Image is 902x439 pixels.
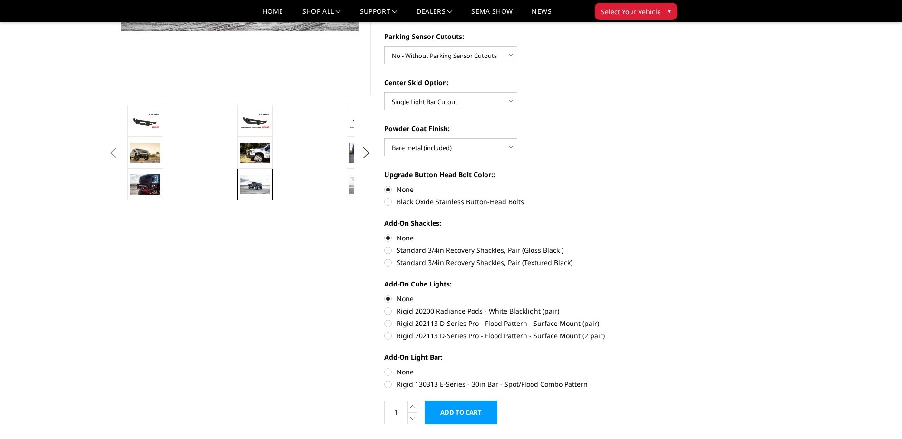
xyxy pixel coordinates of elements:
[384,294,647,304] label: None
[384,197,647,207] label: Black Oxide Stainless Button-Head Bolts
[601,7,661,17] span: Select Your Vehicle
[471,8,513,22] a: SEMA Show
[107,146,121,160] button: Previous
[384,379,647,389] label: Rigid 130313 E-Series - 30in Bar - Spot/Flood Combo Pattern
[384,124,647,134] label: Powder Coat Finish:
[384,367,647,377] label: None
[384,318,647,328] label: Rigid 202113 D-Series Pro - Flood Pattern - Surface Mount (pair)
[854,393,902,439] iframe: Chat Widget
[384,218,647,228] label: Add-On Shackles:
[417,8,453,22] a: Dealers
[384,184,647,194] label: None
[384,279,647,289] label: Add-On Cube Lights:
[349,143,379,162] img: 2020 RAM HD - Available in single light bar configuration only
[130,174,160,194] img: A2L Series - Base Front Bumper (Non Winch)
[240,143,270,162] img: 2020 Chevrolet HD - Compatible with block heater connection
[425,401,497,424] input: Add to Cart
[384,31,647,41] label: Parking Sensor Cutouts:
[532,8,551,22] a: News
[130,113,160,129] img: A2L Series - Base Front Bumper (Non Winch)
[384,245,647,255] label: Standard 3/4in Recovery Shackles, Pair (Gloss Black )
[384,258,647,267] label: Standard 3/4in Recovery Shackles, Pair (Textured Black)
[349,113,379,129] img: A2L Series - Base Front Bumper (Non Winch)
[384,170,647,180] label: Upgrade Button Head Bolt Color::
[384,306,647,316] label: Rigid 20200 Radiance Pods - White Blacklight (pair)
[302,8,341,22] a: shop all
[349,175,379,195] img: A2L Series - Base Front Bumper (Non Winch)
[360,8,398,22] a: Support
[384,352,647,362] label: Add-On Light Bar:
[240,113,270,129] img: A2L Series - Base Front Bumper (Non Winch)
[384,77,647,87] label: Center Skid Option:
[130,143,160,163] img: 2019 GMC 1500
[384,233,647,243] label: None
[262,8,283,22] a: Home
[359,146,373,160] button: Next
[668,6,671,16] span: ▾
[240,175,270,194] img: A2L Series - Base Front Bumper (Non Winch)
[384,331,647,341] label: Rigid 202113 D-Series Pro - Flood Pattern - Surface Mount (2 pair)
[595,3,677,20] button: Select Your Vehicle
